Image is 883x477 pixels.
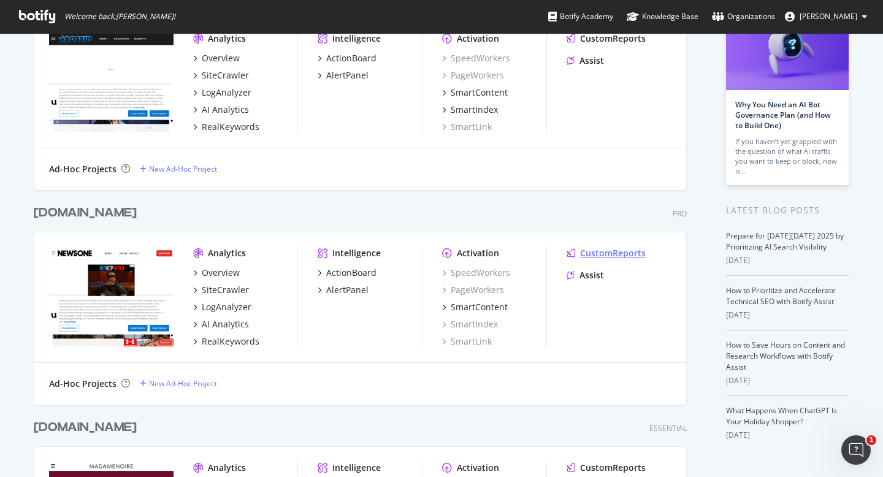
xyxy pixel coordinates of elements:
[193,104,249,116] a: AI Analytics
[800,11,857,21] span: Contessa Schexnayder
[193,121,259,133] a: RealKeywords
[208,247,246,259] div: Analytics
[673,208,687,219] div: Pro
[567,269,604,281] a: Assist
[202,284,249,296] div: SiteCrawler
[735,99,831,131] a: Why You Need an AI Bot Governance Plan (and How to Build One)
[580,462,646,474] div: CustomReports
[567,462,646,474] a: CustomReports
[726,285,836,307] a: How to Prioritize and Accelerate Technical SEO with Botify Assist
[332,462,381,474] div: Intelligence
[649,423,687,433] div: Essential
[34,204,142,222] a: [DOMAIN_NAME]
[726,340,845,372] a: How to Save Hours on Content and Research Workflows with Botify Assist
[735,137,839,176] div: If you haven’t yet grappled with the question of what AI traffic you want to keep or block, now is…
[442,52,510,64] a: SpeedWorkers
[34,419,137,437] div: [DOMAIN_NAME]
[49,378,117,390] div: Ad-Hoc Projects
[202,121,259,133] div: RealKeywords
[34,204,137,222] div: [DOMAIN_NAME]
[442,86,508,99] a: SmartContent
[318,267,377,279] a: ActionBoard
[442,301,508,313] a: SmartContent
[202,301,251,313] div: LogAnalyzer
[726,430,849,441] div: [DATE]
[149,164,217,174] div: New Ad-Hoc Project
[726,310,849,321] div: [DATE]
[193,267,240,279] a: Overview
[442,69,504,82] a: PageWorkers
[140,378,217,389] a: New Ad-Hoc Project
[193,284,249,296] a: SiteCrawler
[140,164,217,174] a: New Ad-Hoc Project
[841,435,871,465] iframe: Intercom live chat
[627,10,698,23] div: Knowledge Base
[34,419,142,437] a: [DOMAIN_NAME]
[326,284,369,296] div: AlertPanel
[326,69,369,82] div: AlertPanel
[580,247,646,259] div: CustomReports
[49,163,117,175] div: Ad-Hoc Projects
[442,335,492,348] a: SmartLink
[202,52,240,64] div: Overview
[49,32,174,132] img: www.bossip.com
[202,335,259,348] div: RealKeywords
[442,318,498,330] a: SmartIndex
[567,55,604,67] a: Assist
[567,32,646,45] a: CustomReports
[442,284,504,296] a: PageWorkers
[208,462,246,474] div: Analytics
[202,318,249,330] div: AI Analytics
[457,247,499,259] div: Activation
[193,69,249,82] a: SiteCrawler
[193,335,259,348] a: RealKeywords
[451,301,508,313] div: SmartContent
[193,86,251,99] a: LogAnalyzer
[866,435,876,445] span: 1
[580,32,646,45] div: CustomReports
[442,104,498,116] a: SmartIndex
[193,52,240,64] a: Overview
[64,12,175,21] span: Welcome back, [PERSON_NAME] !
[451,104,498,116] div: SmartIndex
[548,10,613,23] div: Botify Academy
[726,375,849,386] div: [DATE]
[442,267,510,279] a: SpeedWorkers
[726,255,849,266] div: [DATE]
[726,405,837,427] a: What Happens When ChatGPT Is Your Holiday Shopper?
[442,121,492,133] a: SmartLink
[579,55,604,67] div: Assist
[567,247,646,259] a: CustomReports
[579,269,604,281] div: Assist
[193,301,251,313] a: LogAnalyzer
[202,69,249,82] div: SiteCrawler
[726,7,849,90] img: Why You Need an AI Bot Governance Plan (and How to Build One)
[326,52,377,64] div: ActionBoard
[775,7,877,26] button: [PERSON_NAME]
[49,247,174,346] img: www.newsone.com
[332,32,381,45] div: Intelligence
[202,86,251,99] div: LogAnalyzer
[726,204,849,217] div: Latest Blog Posts
[712,10,775,23] div: Organizations
[726,231,844,252] a: Prepare for [DATE][DATE] 2025 by Prioritizing AI Search Visibility
[149,378,217,389] div: New Ad-Hoc Project
[318,69,369,82] a: AlertPanel
[193,318,249,330] a: AI Analytics
[318,52,377,64] a: ActionBoard
[208,32,246,45] div: Analytics
[332,247,381,259] div: Intelligence
[318,284,369,296] a: AlertPanel
[457,462,499,474] div: Activation
[202,104,249,116] div: AI Analytics
[451,86,508,99] div: SmartContent
[202,267,240,279] div: Overview
[457,32,499,45] div: Activation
